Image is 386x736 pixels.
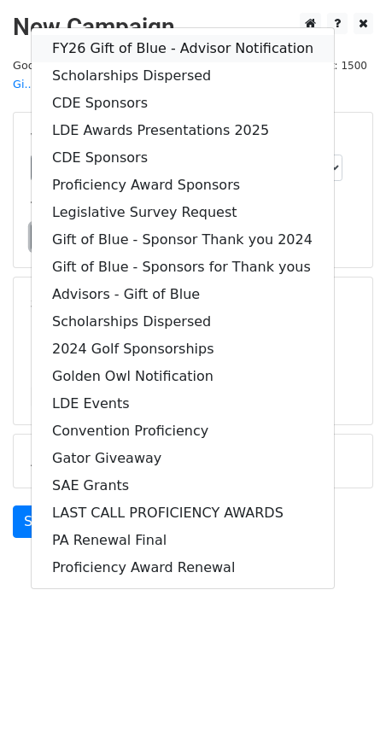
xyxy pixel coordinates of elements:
[32,90,334,117] a: CDE Sponsors
[32,281,334,308] a: Advisors - Gift of Blue
[32,418,334,445] a: Convention Proficiency
[32,35,334,62] a: FY26 Gift of Blue - Advisor Notification
[13,59,227,91] small: Google Sheet:
[32,445,334,472] a: Gator Giveaway
[32,336,334,363] a: 2024 Golf Sponsorships
[32,117,334,144] a: LDE Awards Presentations 2025
[32,499,334,527] a: LAST CALL PROFICIENCY AWARDS
[32,390,334,418] a: LDE Events
[32,199,334,226] a: Legislative Survey Request
[13,13,373,42] h2: New Campaign
[32,62,334,90] a: Scholarships Dispersed
[13,505,69,538] a: Send
[32,254,334,281] a: Gift of Blue - Sponsors for Thank yous
[32,527,334,554] a: PA Renewal Final
[32,144,334,172] a: CDE Sponsors
[32,554,334,581] a: Proficiency Award Renewal
[32,472,334,499] a: SAE Grants
[32,226,334,254] a: Gift of Blue - Sponsor Thank you 2024
[32,308,334,336] a: Scholarships Dispersed
[32,363,334,390] a: Golden Owl Notification
[301,654,386,736] iframe: Chat Widget
[32,172,334,199] a: Proficiency Award Sponsors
